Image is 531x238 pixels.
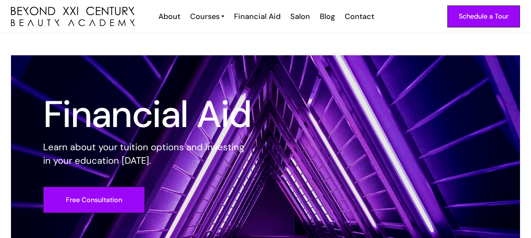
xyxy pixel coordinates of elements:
[43,187,145,213] a: Free Consultation
[190,11,220,22] div: Courses
[43,99,252,130] h1: Financial Aid
[339,11,379,22] a: Contact
[285,11,314,22] a: Salon
[447,5,520,27] a: Schedule a Tour
[43,141,252,168] p: Learn about your tuition options and investing in your education [DATE].
[459,11,509,22] div: Schedule a Tour
[11,7,135,26] img: beyond 21st century beauty academy logo
[320,11,335,22] div: Blog
[190,11,224,22] a: Courses
[345,11,374,22] div: Contact
[11,7,135,26] a: home
[229,11,285,22] a: Financial Aid
[153,11,185,22] a: About
[158,11,180,22] div: About
[314,11,339,22] a: Blog
[234,11,280,22] div: Financial Aid
[290,11,310,22] div: Salon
